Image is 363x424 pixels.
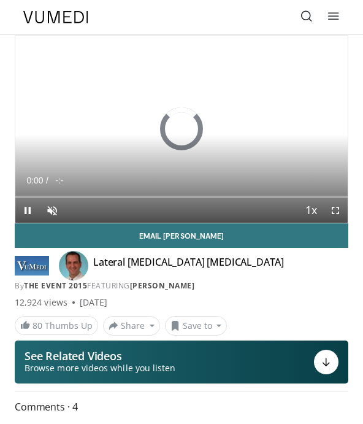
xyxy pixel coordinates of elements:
[26,175,43,185] span: 0:00
[299,198,323,223] button: Playback Rate
[93,256,284,276] h4: Lateral [MEDICAL_DATA] [MEDICAL_DATA]
[15,198,40,223] button: Pause
[15,36,348,223] video-js: Video Player
[25,362,175,374] span: Browse more videos while you listen
[165,316,227,336] button: Save to
[55,175,63,185] span: -:-
[15,399,348,415] span: Comments 4
[323,198,348,223] button: Fullscreen
[15,223,348,248] a: Email [PERSON_NAME]
[15,196,348,198] div: Progress Bar
[103,316,160,336] button: Share
[59,251,88,280] img: Avatar
[15,316,98,335] a: 80 Thumbs Up
[40,198,64,223] button: Unmute
[25,350,175,362] p: See Related Videos
[15,341,348,384] button: See Related Videos Browse more videos while you listen
[15,296,67,309] span: 12,924 views
[15,256,49,276] img: The Event 2015
[23,11,88,23] img: VuMedi Logo
[24,280,87,291] a: The Event 2015
[80,296,107,309] div: [DATE]
[46,175,48,185] span: /
[15,280,348,291] div: By FEATURING
[130,280,195,291] a: [PERSON_NAME]
[32,320,42,331] span: 80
